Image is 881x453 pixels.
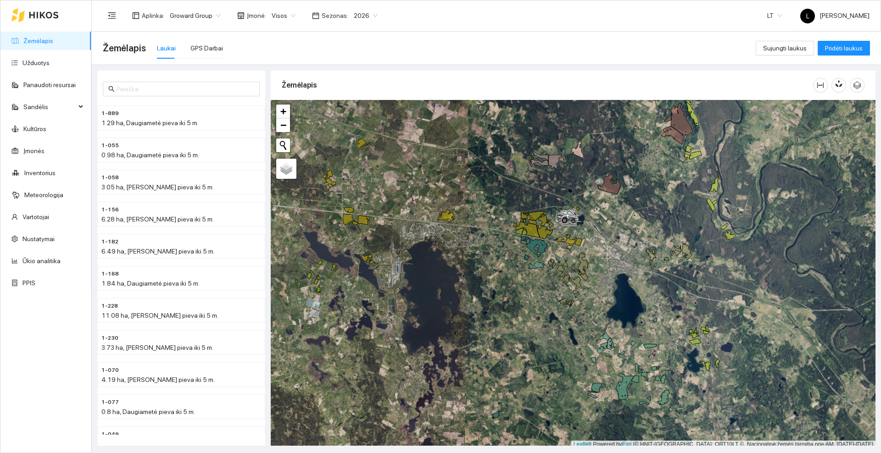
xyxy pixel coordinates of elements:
[354,9,378,22] span: 2026
[108,11,116,20] span: menu-fold
[813,78,828,93] button: column-width
[101,366,119,375] span: 1-070
[101,173,119,182] span: 1-058
[101,376,215,383] span: 4.19 ha, [PERSON_NAME] pieva iki 5 m.
[806,9,809,23] span: L
[101,430,119,439] span: 1-049
[142,11,164,21] span: Aplinka :
[101,312,218,319] span: 11.08 ha, [PERSON_NAME] pieva iki 5 m.
[622,441,632,447] a: Esri
[276,118,290,132] a: Zoom out
[818,44,870,52] a: Pridėti laukus
[132,12,139,19] span: layout
[190,43,223,53] div: GPS Darbai
[276,105,290,118] a: Zoom in
[101,408,195,415] span: 0.8 ha, Daugiametė pieva iki 5 m.
[814,82,827,89] span: column-width
[22,257,61,265] a: Ūkio analitika
[101,215,214,223] span: 6.28 ha, [PERSON_NAME] pieva iki 5 m.
[101,270,119,278] span: 1-168
[103,6,121,25] button: menu-fold
[23,125,46,133] a: Kultūros
[101,398,119,407] span: 1-077
[101,334,118,343] span: 1-230
[272,9,296,22] span: Visos
[22,279,35,287] a: PPIS
[108,86,115,92] span: search
[22,213,49,221] a: Vartotojai
[247,11,266,21] span: Įmonė :
[101,119,199,127] span: 1.29 ha, Daugiametė pieva iki 5 m.
[633,441,635,447] span: |
[322,11,348,21] span: Sezonas :
[756,44,814,52] a: Sujungti laukus
[237,12,245,19] span: shop
[101,109,119,118] span: 1-889
[23,147,45,155] a: Įmonės
[101,141,119,150] span: 1-055
[101,344,213,351] span: 3.73 ha, [PERSON_NAME] pieva iki 5 m.
[23,37,53,44] a: Žemėlapis
[157,43,176,53] div: Laukai
[574,441,590,447] a: Leaflet
[117,84,254,94] input: Paieška
[282,72,813,98] div: Žemėlapis
[22,235,55,243] a: Nustatymai
[756,41,814,55] button: Sujungti laukus
[818,41,870,55] button: Pridėti laukus
[23,98,76,116] span: Sandėlis
[101,302,118,310] span: 1-228
[280,105,286,117] span: +
[763,43,807,53] span: Sujungti laukus
[101,183,214,191] span: 3.05 ha, [PERSON_NAME] pieva iki 5 m.
[280,119,286,131] span: −
[103,41,146,55] span: Žemėlapis
[276,138,290,152] button: Initiate a new search
[276,159,296,179] a: Layers
[767,9,782,22] span: LT
[101,205,119,214] span: 1-156
[800,12,870,19] span: [PERSON_NAME]
[571,441,875,448] div: | Powered by © HNIT-[GEOGRAPHIC_DATA]; ORT10LT ©, Nacionalinė žemės tarnyba prie AM, [DATE]-[DATE]
[312,12,319,19] span: calendar
[101,238,118,246] span: 1-182
[23,81,76,88] a: Panaudoti resursai
[24,191,63,199] a: Meteorologija
[22,59,50,66] a: Užduotys
[825,43,863,53] span: Pridėti laukus
[101,280,200,287] span: 1.84 ha, Daugiametė pieva iki 5 m.
[170,9,221,22] span: Groward Group
[101,151,199,159] span: 0.98 ha, Daugiametė pieva iki 5 m.
[101,248,215,255] span: 6.49 ha, [PERSON_NAME] pieva iki 5 m.
[24,169,56,177] a: Inventorius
